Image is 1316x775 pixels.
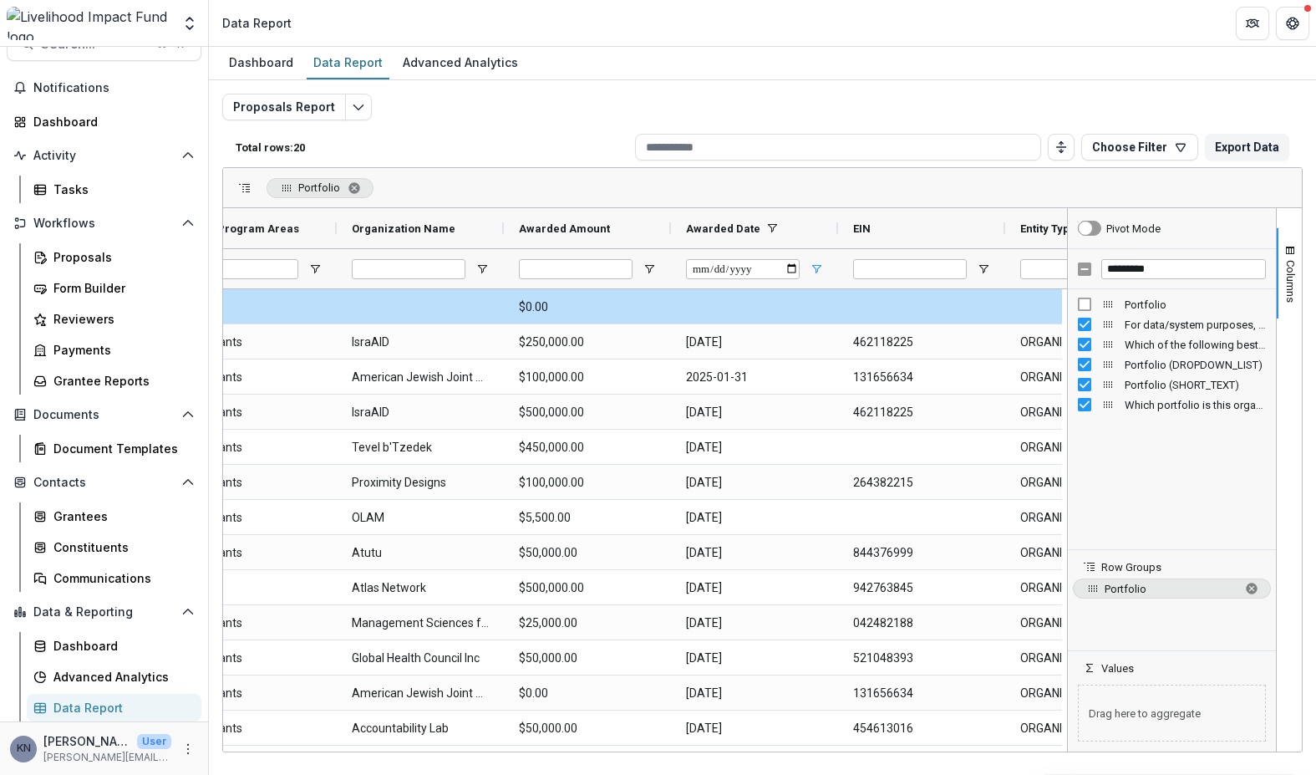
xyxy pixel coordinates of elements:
div: Which portfolio is this organization in? (SINGLE_RESPONSE) Column [1068,395,1276,415]
a: Document Templates [27,435,201,462]
div: Column List 6 Columns [1068,294,1276,415]
span: Data & Reporting [33,605,175,619]
span: ORGANIZATION [1020,395,1157,430]
span: 216 Grants [185,606,322,640]
div: For data/system purposes, please choose the same portfolio one more time. (Your answers must matc... [1068,314,1276,334]
span: $500,000.00 [519,571,656,605]
span: Tevel b'Tzedek [352,431,489,465]
nav: breadcrumb [216,11,298,35]
button: Open Workflows [7,210,201,237]
span: 216 Grants [185,395,322,430]
span: Grant Program Areas [185,222,299,235]
span: 216 Grants [185,466,322,500]
input: Grant Program Areas Filter Input [185,259,298,279]
span: $450,000.00 [519,431,656,465]
button: Proposals Report [222,94,346,120]
div: Portfolio (SHORT_TEXT) Column [1068,375,1276,395]
span: $0.00 [519,290,656,324]
span: ORGANIZATION [1020,606,1157,640]
span: 844376999 [853,536,990,570]
span: [DATE] [686,676,823,711]
button: Open Filter Menu [308,263,322,276]
button: More [178,739,198,759]
span: Portfolio. Press ENTER to sort. Press DELETE to remove [267,178,373,198]
span: ORGANIZATION [1020,466,1157,500]
button: Notifications [7,74,201,101]
span: ORGANIZATION [1020,431,1157,465]
button: Partners [1236,7,1269,40]
span: [DATE] [686,571,823,605]
div: Tasks [53,181,188,198]
span: [DATE] [686,711,823,746]
p: [PERSON_NAME] [43,732,130,750]
span: 216 Grants [185,325,322,359]
button: Open Activity [7,142,201,169]
a: Data Report [307,47,389,79]
div: Which of the following best describes this organization? Choose the appropriate portfolio. (SINGL... [1068,334,1276,354]
span: Which of the following best describes this organization? Choose the appropriate portfolio. (SINGL... [1125,339,1266,351]
div: Reviewers [53,310,188,328]
span: 462118225 [853,325,990,359]
span: $250,000.00 [519,325,656,359]
span: Organization Name [352,222,455,235]
span: ORGANIZATION [1020,325,1157,359]
span: Row Groups [1101,561,1161,574]
div: Form Builder [53,279,188,297]
a: Dashboard [222,47,300,79]
span: 454613016 [853,711,990,746]
span: $50,000.00 [519,641,656,676]
input: Organization Name Filter Input [352,259,465,279]
span: Portfolio (DROPDOWN_LIST) [1125,359,1266,371]
span: Entity Type [1020,222,1076,235]
span: Activity [33,149,175,163]
span: $100,000.00 [519,466,656,500]
div: Data Report [53,699,188,716]
span: Notifications [33,81,195,95]
img: Livelihood Impact Fund logo [7,7,171,40]
span: 942763845 [853,571,990,605]
input: Entity Type Filter Input [1020,259,1134,279]
a: Dashboard [27,632,201,660]
span: 216 Grants [185,501,322,535]
div: Grantee Reports [53,372,188,390]
p: [PERSON_NAME][EMAIL_ADDRESS][DOMAIN_NAME] [43,750,171,765]
span: ORGANIZATION [1020,676,1157,711]
span: 216 Grants [185,360,322,395]
div: Values [1068,675,1276,752]
span: ORGANIZATION [1020,360,1157,395]
p: Total rows: 20 [236,141,628,154]
div: Portfolio Column [1068,294,1276,314]
span: Awarded Date [686,222,760,235]
div: Pivot Mode [1106,222,1161,235]
span: 264382215 [853,466,990,500]
span: $100,000.00 [519,360,656,395]
span: [DATE] [686,431,823,465]
button: Open Filter Menu [643,263,656,276]
span: 2025-01-31 [686,360,823,395]
span: 216 Grants [185,641,322,676]
span: ORGANIZATION [1020,536,1157,570]
span: American Jewish Joint Distribution Committee [352,360,489,395]
button: Open Documents [7,401,201,428]
span: [DATE] [686,395,823,430]
span: American Jewish Joint Distribution Committee [352,676,489,711]
span: $500,000.00 [519,395,656,430]
div: Dashboard [53,637,188,655]
span: Drag here to aggregate [1078,685,1266,742]
span: Fund [185,571,322,605]
span: EIN [853,222,871,235]
span: ORGANIZATION [1020,571,1157,605]
span: Values [1101,662,1134,675]
button: Choose Filter [1081,134,1198,161]
a: Constituents [27,533,201,561]
span: $25,000.00 [519,606,656,640]
button: Open entity switcher [178,7,201,40]
input: Awarded Amount Filter Input [519,259,633,279]
a: Proposals [27,243,201,271]
p: User [137,734,171,749]
div: Portfolio (DROPDOWN_LIST) Column [1068,354,1276,375]
div: Advanced Analytics [53,668,188,686]
div: Communications [53,569,188,587]
a: Advanced Analytics [396,47,525,79]
div: Data Report [222,14,292,32]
